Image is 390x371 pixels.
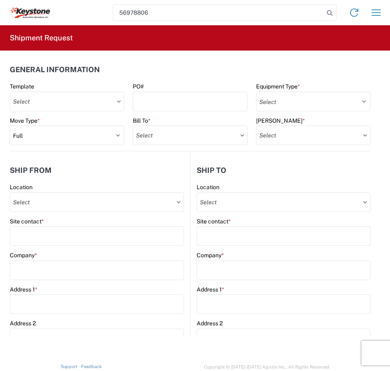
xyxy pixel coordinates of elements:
[10,166,52,174] h2: Ship from
[10,66,100,74] h2: General Information
[197,286,224,293] label: Address 1
[113,5,324,20] input: Shipment, tracking or reference number
[256,83,300,90] label: Equipment Type
[10,117,40,124] label: Move Type
[10,320,36,327] label: Address 2
[133,83,144,90] label: PO#
[10,83,34,90] label: Template
[197,218,231,225] label: Site contact
[256,117,305,124] label: [PERSON_NAME]
[197,252,224,259] label: Company
[10,33,73,43] h2: Shipment Request
[197,320,223,327] label: Address 2
[133,126,247,145] input: Select
[81,364,102,369] a: Feedback
[197,166,226,174] h2: Ship to
[10,183,33,191] label: Location
[10,218,44,225] label: Site contact
[10,252,37,259] label: Company
[133,117,151,124] label: Bill To
[204,363,329,371] span: Copyright © [DATE]-[DATE] Agistix Inc., All Rights Reserved
[10,286,37,293] label: Address 1
[61,364,81,369] a: Support
[10,192,184,212] input: Select
[10,92,124,111] input: Select
[197,192,370,212] input: Select
[256,126,370,145] input: Select
[197,183,219,191] label: Location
